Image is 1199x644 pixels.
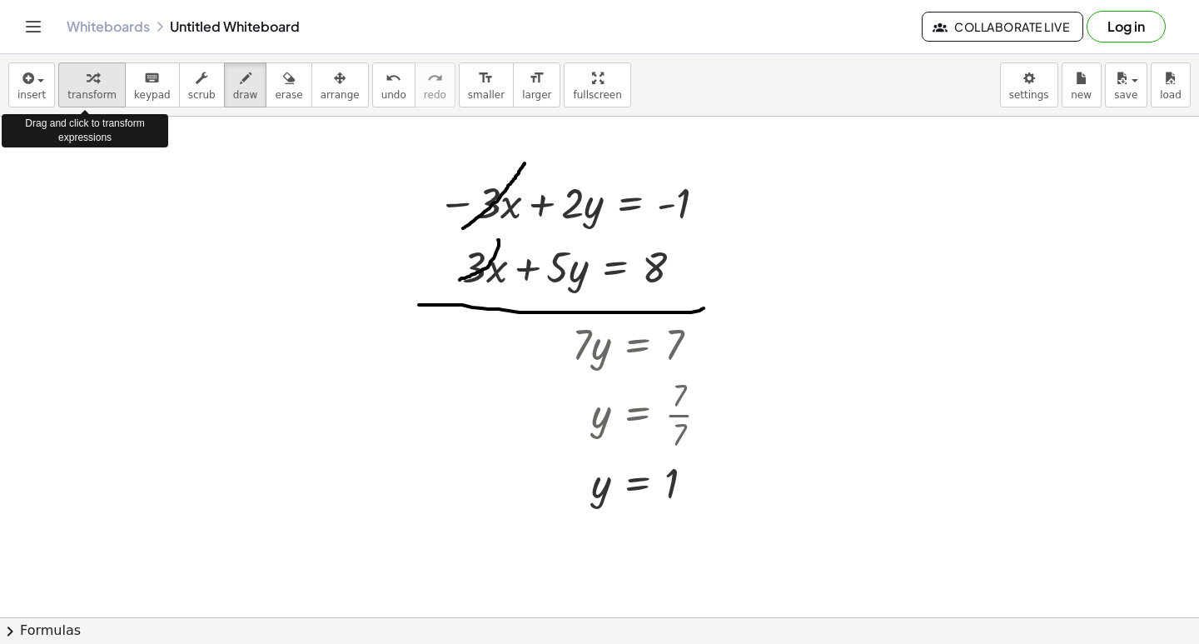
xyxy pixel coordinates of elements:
button: save [1105,62,1147,107]
button: redoredo [415,62,455,107]
button: transform [58,62,126,107]
span: larger [522,89,551,101]
button: new [1062,62,1102,107]
button: Collaborate Live [922,12,1083,42]
span: scrub [188,89,216,101]
span: Collaborate Live [936,19,1069,34]
button: insert [8,62,55,107]
i: redo [427,68,443,88]
span: load [1160,89,1182,101]
button: format_sizesmaller [459,62,514,107]
span: keypad [134,89,171,101]
button: Log in [1087,11,1166,42]
span: save [1114,89,1137,101]
span: undo [381,89,406,101]
span: arrange [321,89,360,101]
button: draw [224,62,267,107]
i: keyboard [144,68,160,88]
span: erase [275,89,302,101]
span: transform [67,89,117,101]
span: draw [233,89,258,101]
a: Whiteboards [67,18,150,35]
button: undoundo [372,62,415,107]
button: arrange [311,62,369,107]
i: format_size [529,68,545,88]
button: format_sizelarger [513,62,560,107]
span: insert [17,89,46,101]
button: load [1151,62,1191,107]
button: settings [1000,62,1058,107]
span: fullscreen [573,89,621,101]
i: undo [386,68,401,88]
span: redo [424,89,446,101]
span: settings [1009,89,1049,101]
button: erase [266,62,311,107]
span: new [1071,89,1092,101]
i: format_size [478,68,494,88]
button: keyboardkeypad [125,62,180,107]
button: fullscreen [564,62,630,107]
span: smaller [468,89,505,101]
button: Toggle navigation [20,13,47,40]
div: Drag and click to transform expressions [2,114,168,147]
button: scrub [179,62,225,107]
